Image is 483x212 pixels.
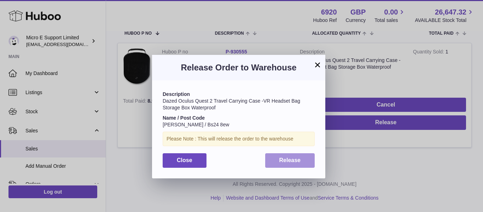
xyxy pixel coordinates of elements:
div: Please Note : This will release the order to the warehouse [163,132,315,146]
span: [PERSON_NAME] / Bs24 8ew [163,122,229,127]
h3: Release Order to Warehouse [163,62,315,73]
span: Dazed Oculus Quest 2 Travel Carrying Case -VR Headset Bag Storage Box Waterproof [163,98,300,110]
strong: Description [163,91,190,97]
button: Release [265,153,315,168]
button: × [313,61,322,69]
span: Close [177,157,192,163]
button: Close [163,153,206,168]
strong: Name / Post Code [163,115,205,121]
span: Release [279,157,301,163]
